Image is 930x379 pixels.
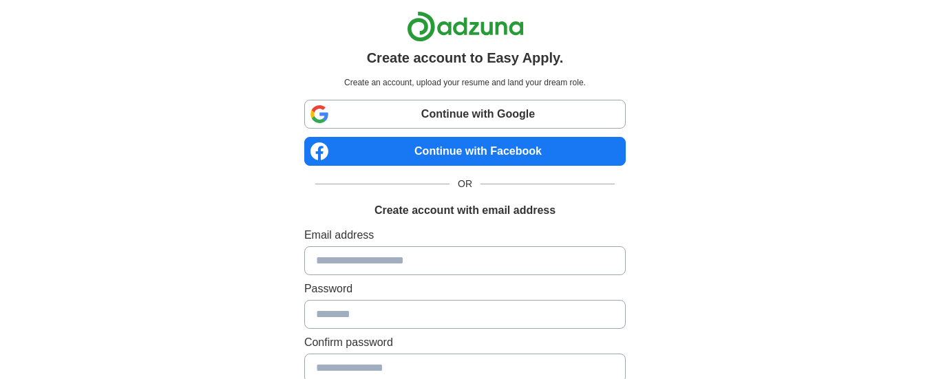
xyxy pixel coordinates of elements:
a: Continue with Google [304,100,626,129]
label: Confirm password [304,334,626,351]
h1: Create account with email address [374,202,556,219]
img: Adzuna logo [407,11,524,42]
label: Password [304,281,626,297]
h1: Create account to Easy Apply. [367,47,564,68]
p: Create an account, upload your resume and land your dream role. [307,76,623,89]
label: Email address [304,227,626,243]
span: OR [450,177,480,191]
a: Continue with Facebook [304,137,626,166]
